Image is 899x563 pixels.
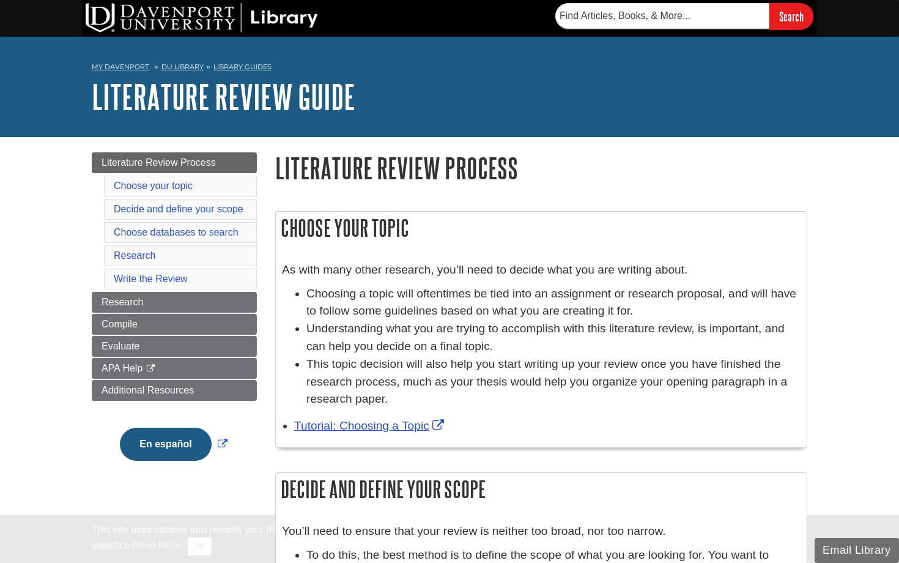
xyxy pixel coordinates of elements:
[92,292,257,313] a: Research
[306,356,801,408] li: This topic decision will also help you start writing up your review once you have finished the re...
[114,181,193,191] a: Choose your topic
[188,537,212,556] button: Close
[92,78,355,116] a: Literature Review Guide
[114,204,243,214] a: Decide and define your scope
[92,152,257,173] a: Literature Review Process
[102,157,216,168] span: Literature Review Process
[102,363,142,373] span: APA Help
[146,365,156,373] i: This link opens in a new window
[815,538,899,563] button: Email Library
[275,152,807,184] h1: Literature Review Process
[102,297,143,307] span: Research
[555,3,813,29] form: Searches DU Library's articles, books, and more
[92,523,807,556] div: This site uses cookies and records your IP address for usage statistics. Additionally, we use Goo...
[102,319,138,329] span: Compile
[555,3,769,29] input: Find Articles, Books, & More...
[86,3,318,32] img: DU Library
[306,285,801,321] li: Choosing a topic will oftentimes be tied into an assignment or research proposal, and will have t...
[282,261,801,279] p: As with many other research, you’ll need to decide what you are writing about.
[117,439,230,449] a: Link opens in new window
[92,59,807,78] nav: breadcrumb
[294,419,447,432] a: Link opens in new window
[114,274,188,284] a: Write the Review
[306,320,801,356] li: Understanding what you are trying to accomplish with this literature review, is important, and ca...
[276,212,807,244] h2: Choose your topic
[114,227,239,237] a: Choose databases to search
[213,62,272,71] a: Library Guides
[92,380,257,401] a: Additional Resources
[132,540,180,551] a: Read More
[282,523,801,540] p: You’ll need to ensure that your review is neither too broad, nor too narrow.
[102,341,139,351] span: Evaluate
[102,385,194,395] span: Additional Resources
[92,358,257,379] a: APA Help
[92,152,257,482] div: Guide Page Menu
[92,336,257,357] a: Evaluate
[92,314,257,335] a: Compile
[92,62,149,72] a: My Davenport
[161,62,204,71] a: DU Library
[120,428,211,461] button: En español
[114,250,155,261] a: Research
[276,473,807,505] h2: Decide and define your scope
[769,3,813,29] input: Search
